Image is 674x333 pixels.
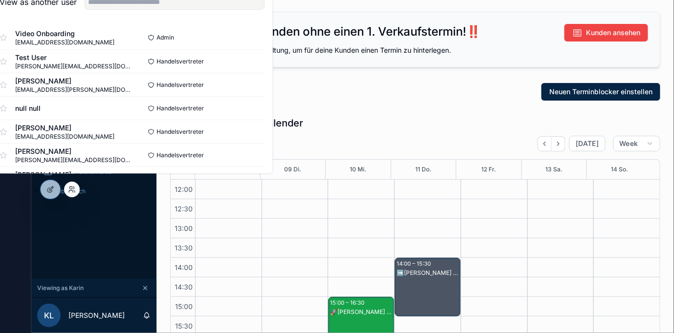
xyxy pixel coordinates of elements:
[330,298,367,308] div: 15:00 – 16:30
[564,24,648,42] button: Kunden ansehen
[620,139,638,148] span: Week
[482,160,496,179] button: 12 Fr.
[576,139,599,148] span: [DATE]
[157,58,204,65] span: Handelsvertreter
[173,322,195,330] span: 15:30
[15,62,132,70] span: [PERSON_NAME][EMAIL_ADDRESS][DOMAIN_NAME]
[613,136,660,151] button: Week
[15,146,132,156] span: [PERSON_NAME]
[15,156,132,164] span: [PERSON_NAME][EMAIL_ADDRESS][DOMAIN_NAME]
[157,128,204,136] span: Handelsvertreter
[538,136,552,151] button: Back
[157,81,204,89] span: Handelsvertreter
[586,28,640,38] span: Kunden ansehen
[15,29,114,39] span: Video Onboarding
[395,258,460,316] div: 14:00 – 15:30➡️[PERSON_NAME] - 2. VG
[173,302,195,311] span: 15:00
[15,53,132,62] span: Test User
[15,39,114,46] span: [EMAIL_ADDRESS][DOMAIN_NAME]
[37,183,151,200] a: Über mich
[172,263,195,271] span: 14:00
[182,24,481,40] h2: ‼️Du hast 18 Kunden ohne einen 1. Verkaufstermin!‼️
[157,151,204,159] span: Handelsvertreter
[611,160,628,179] button: 14 So.
[541,83,660,101] button: Neuen Terminblocker einstellen
[569,136,605,151] button: [DATE]
[350,160,367,179] button: 10 Mi.
[397,259,433,269] div: 14:00 – 15:30
[172,205,195,213] span: 12:30
[182,46,451,54] span: Springe in die Kundenverwaltung, um für deine Kunden einen Termin zu hinterlegen.
[15,123,114,133] span: [PERSON_NAME]
[15,170,114,180] span: [PERSON_NAME]
[44,310,54,321] span: KL
[15,76,132,86] span: [PERSON_NAME]
[172,185,195,193] span: 12:00
[284,160,301,179] button: 09 Di.
[68,311,125,320] p: [PERSON_NAME]
[15,104,41,113] span: null null
[546,160,563,179] button: 13 Sa.
[37,284,84,292] span: Viewing as Karin
[330,308,393,316] div: 🚀[PERSON_NAME] - 2. VG
[157,34,174,42] span: Admin
[552,136,565,151] button: Next
[416,160,432,179] button: 11 Do.
[172,244,195,252] span: 13:30
[172,224,195,232] span: 13:00
[549,87,652,97] span: Neuen Terminblocker einstellen
[157,104,204,112] span: Handelsvertreter
[15,133,114,141] span: [EMAIL_ADDRESS][DOMAIN_NAME]
[172,283,195,291] span: 14:30
[15,86,132,94] span: [EMAIL_ADDRESS][PERSON_NAME][DOMAIN_NAME]
[397,269,460,277] div: ➡️[PERSON_NAME] - 2. VG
